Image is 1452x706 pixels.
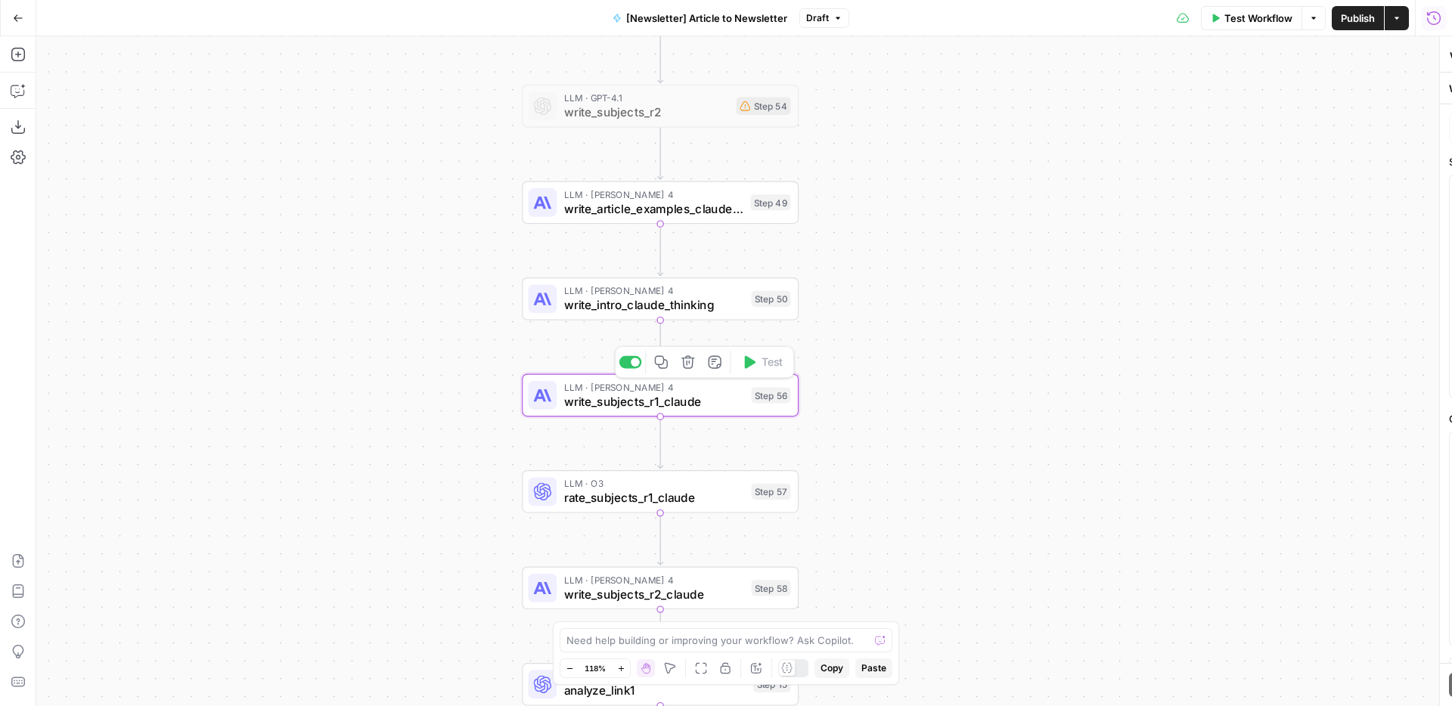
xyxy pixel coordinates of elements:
[814,658,849,678] button: Copy
[564,392,744,410] span: write_subjects_r1_claude
[1332,6,1384,30] button: Publish
[626,11,787,26] span: [Newsletter] Article to Newsletter
[522,566,799,609] div: LLM · [PERSON_NAME] 4write_subjects_r2_claudeStep 58
[564,104,729,122] span: write_subjects_r2
[821,661,843,675] span: Copy
[753,677,791,692] div: Step 15
[1341,11,1375,26] span: Publish
[522,663,799,706] div: LLM · O3analyze_link1Step 15
[750,194,790,210] div: Step 49
[752,291,791,307] div: Step 50
[564,91,729,105] span: LLM · GPT-4.1
[564,476,744,491] span: LLM · O3
[564,296,744,314] span: write_intro_claude_thinking
[734,351,790,374] button: Test
[799,8,849,28] button: Draft
[564,283,744,298] span: LLM · [PERSON_NAME] 4
[806,11,829,25] span: Draft
[564,200,743,218] span: write_article_examples_claude_thinking
[522,181,799,224] div: LLM · [PERSON_NAME] 4write_article_examples_claude_thinkingStep 49
[752,580,791,596] div: Step 58
[564,573,744,587] span: LLM · [PERSON_NAME] 4
[752,484,791,500] div: Step 57
[658,224,663,275] g: Edge from step_49 to step_50
[564,187,743,202] span: LLM · [PERSON_NAME] 4
[855,658,892,678] button: Paste
[752,387,791,403] div: Step 56
[522,85,799,128] div: LLM · GPT-4.1write_subjects_r2Step 54
[564,489,744,507] span: rate_subjects_r1_claude
[762,354,783,370] span: Test
[522,373,799,416] div: LLM · [PERSON_NAME] 4write_subjects_r1_claudeStep 56Test
[658,416,663,468] g: Edge from step_56 to step_57
[522,277,799,320] div: LLM · [PERSON_NAME] 4write_intro_claude_thinkingStep 50
[736,98,790,116] div: Step 54
[658,513,663,565] g: Edge from step_57 to step_58
[522,470,799,513] div: LLM · O3rate_subjects_r1_claudeStep 57
[658,128,663,179] g: Edge from step_54 to step_49
[1201,6,1302,30] button: Test Workflow
[585,662,606,674] span: 118%
[564,682,746,700] span: analyze_link1
[861,661,886,675] span: Paste
[1224,11,1292,26] span: Test Workflow
[564,585,744,603] span: write_subjects_r2_claude
[603,6,796,30] button: [Newsletter] Article to Newsletter
[658,31,663,82] g: Edge from step_53 to step_54
[564,380,744,395] span: LLM · [PERSON_NAME] 4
